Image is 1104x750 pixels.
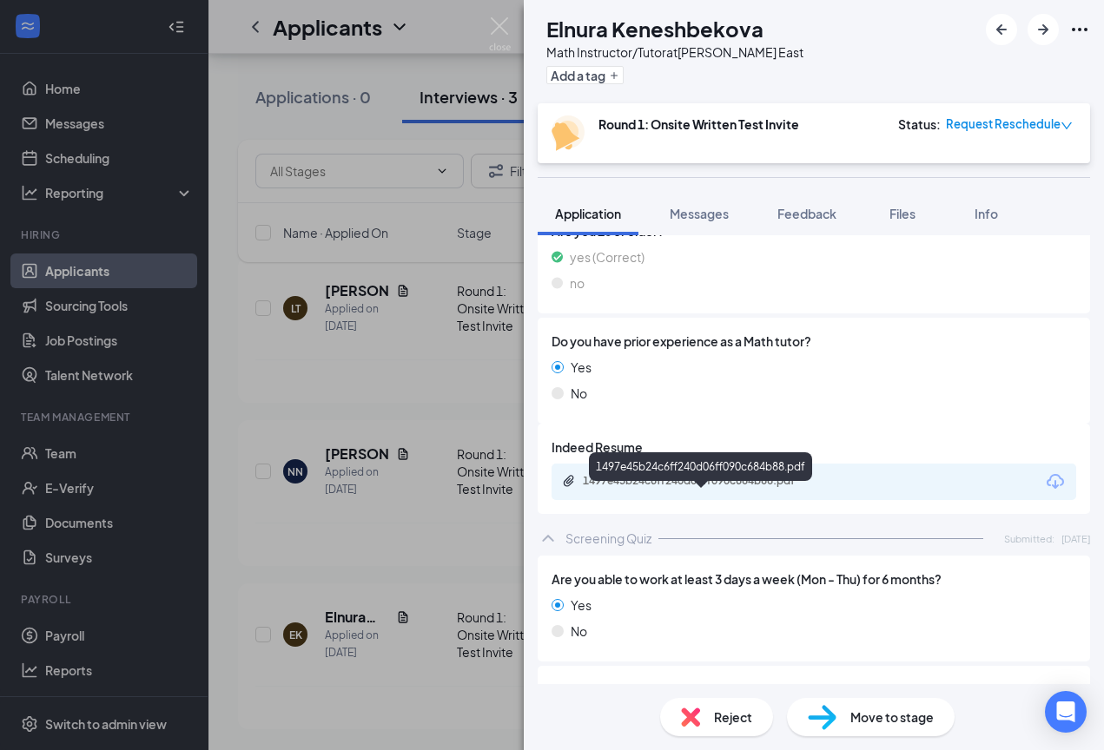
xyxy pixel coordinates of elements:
span: Feedback [777,206,836,221]
svg: Paperclip [562,474,576,488]
span: down [1061,120,1073,132]
button: ArrowRight [1028,14,1059,45]
span: Do you have prior experience as a Math tutor? [552,332,811,351]
svg: Plus [609,70,619,81]
span: Indeed Resume [552,437,643,457]
span: Total Hours Available Per Week: [552,680,732,699]
div: Math Instructor/Tutor at [PERSON_NAME] East [546,43,803,61]
span: Reject [714,707,752,727]
button: PlusAdd a tag [546,66,624,84]
svg: Ellipses [1069,19,1090,40]
svg: ArrowLeftNew [991,19,1012,40]
span: Request Reschedule [946,115,1061,133]
b: Round 1: Onsite Written Test Invite [598,116,799,132]
span: Info [975,206,998,221]
span: No [571,622,587,641]
div: Screening Quiz [565,530,651,547]
svg: ArrowRight [1033,19,1054,40]
span: no [570,273,585,293]
div: 1497e45b24c6ff240d06ff090c684b88.pdf [589,452,812,481]
svg: Download [1045,471,1066,492]
span: yes (Correct) [570,247,645,266]
span: Move to stage [850,707,934,727]
div: Status : [898,115,941,133]
span: Submitted: [1004,531,1054,546]
span: Yes [571,358,592,377]
div: 1497e45b24c6ff240d06ff090c684b88.pdf [583,474,826,488]
span: Are you able to work at least 3 days a week (Mon - Thu) for 6 months? [552,569,942,589]
svg: ChevronUp [538,528,559,549]
span: Files [889,206,916,221]
span: Yes [571,595,592,615]
span: No [571,384,587,403]
a: Paperclip1497e45b24c6ff240d06ff090c684b88.pdf [562,474,843,490]
button: ArrowLeftNew [986,14,1017,45]
span: Messages [670,206,729,221]
span: Application [555,206,621,221]
div: Open Intercom Messenger [1045,691,1087,733]
span: [DATE] [1061,531,1090,546]
h1: Elnura Keneshbekova [546,14,764,43]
